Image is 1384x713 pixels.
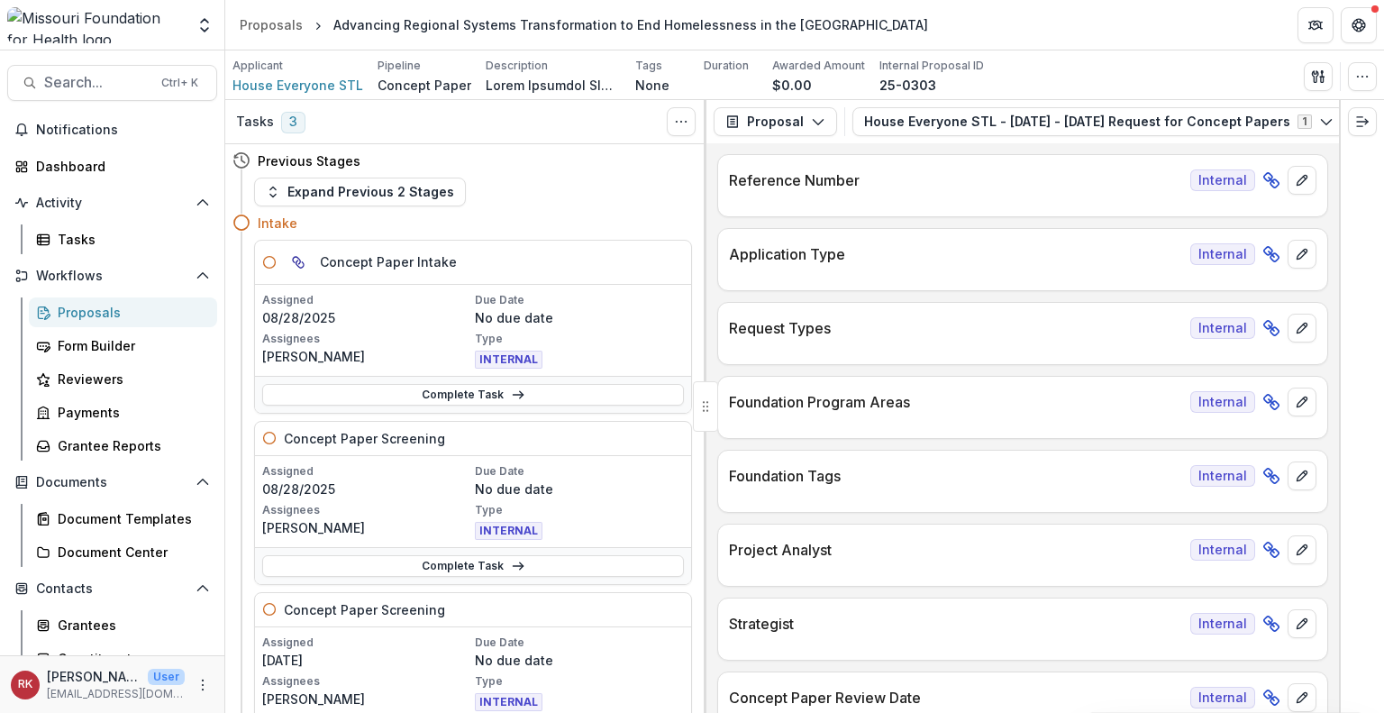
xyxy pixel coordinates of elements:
p: Due Date [475,292,684,308]
p: No due date [475,308,684,327]
button: Get Help [1341,7,1377,43]
p: [PERSON_NAME] [262,347,471,366]
a: Payments [29,398,217,427]
p: No due date [475,651,684,670]
p: Type [475,331,684,347]
button: Notifications [7,115,217,144]
div: Ctrl + K [158,73,202,93]
button: edit [1288,314,1316,343]
p: Type [475,502,684,518]
p: Applicant [232,58,283,74]
p: None [635,76,669,95]
div: Document Center [58,543,203,562]
div: Grantees [58,616,203,635]
a: Dashboard [7,151,217,181]
span: Workflows [36,269,188,284]
img: Missouri Foundation for Health logo [7,7,185,43]
button: Open entity switcher [192,7,217,43]
p: Foundation Tags [729,465,1183,487]
p: Due Date [475,463,684,480]
div: Dashboard [36,157,203,176]
button: Open Documents [7,468,217,497]
a: Grantees [29,610,217,640]
p: Assigned [262,292,471,308]
p: Description [486,58,548,74]
button: edit [1288,388,1316,416]
p: Project Analyst [729,539,1183,561]
p: [PERSON_NAME] [262,518,471,537]
p: 25-0303 [879,76,936,95]
a: Proposals [232,12,310,38]
span: Internal [1190,243,1255,265]
p: 08/28/2025 [262,480,471,498]
span: Internal [1190,687,1255,708]
button: Toggle View Cancelled Tasks [667,107,696,136]
a: Constituents [29,644,217,673]
p: Assigned [262,463,471,480]
p: Internal Proposal ID [879,58,984,74]
p: [DATE] [262,651,471,670]
button: Expand Previous 2 Stages [254,178,466,206]
button: edit [1288,240,1316,269]
span: Internal [1190,465,1255,487]
span: INTERNAL [475,693,542,711]
span: Notifications [36,123,210,138]
a: House Everyone STL [232,76,363,95]
h3: Tasks [236,114,274,130]
p: Type [475,673,684,690]
span: INTERNAL [475,351,542,369]
div: Tasks [58,230,203,249]
p: Foundation Program Areas [729,391,1183,413]
button: edit [1288,609,1316,638]
span: Internal [1190,539,1255,561]
p: Concept Paper Review Date [729,687,1183,708]
div: Constituents [58,649,203,668]
div: Reviewers [58,370,203,388]
p: Request Types [729,317,1183,339]
p: Reference Number [729,169,1183,191]
p: User [148,669,185,685]
button: Open Workflows [7,261,217,290]
h5: Concept Paper Intake [320,252,457,271]
span: 3 [281,112,305,133]
div: Form Builder [58,336,203,355]
a: Form Builder [29,331,217,361]
p: Assignees [262,673,471,690]
p: [PERSON_NAME] [47,667,141,686]
p: Application Type [729,243,1183,265]
p: Tags [635,58,662,74]
span: Internal [1190,169,1255,191]
p: Strategist [729,613,1183,635]
div: Document Templates [58,509,203,528]
button: edit [1288,166,1316,195]
a: Proposals [29,297,217,327]
button: Partners [1297,7,1334,43]
button: edit [1288,462,1316,490]
button: Expand right [1348,107,1377,136]
p: Pipeline [378,58,421,74]
div: Renee Klann [18,679,32,690]
button: edit [1288,683,1316,712]
p: Lorem Ipsumdol SIT (AMETC), ad elitseddoei temp Incidi Utlaboreet dol Magn-Aliq Enimadm, ve quisn... [486,76,621,95]
p: $0.00 [772,76,812,95]
a: Grantee Reports [29,431,217,461]
span: Internal [1190,613,1255,635]
button: View dependent tasks [284,248,313,277]
span: Internal [1190,391,1255,413]
span: Search... [44,74,150,91]
h4: Previous Stages [258,151,360,170]
p: Assignees [262,331,471,347]
button: Proposal [714,107,837,136]
p: Assigned [262,635,471,651]
p: No due date [475,480,684,498]
p: [EMAIL_ADDRESS][DOMAIN_NAME] [47,686,185,702]
p: Awarded Amount [772,58,865,74]
div: Payments [58,403,203,422]
nav: breadcrumb [232,12,935,38]
button: Search... [7,65,217,101]
a: Complete Task [262,555,684,577]
h4: Intake [258,214,297,233]
button: edit [1288,535,1316,564]
a: Complete Task [262,384,684,406]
